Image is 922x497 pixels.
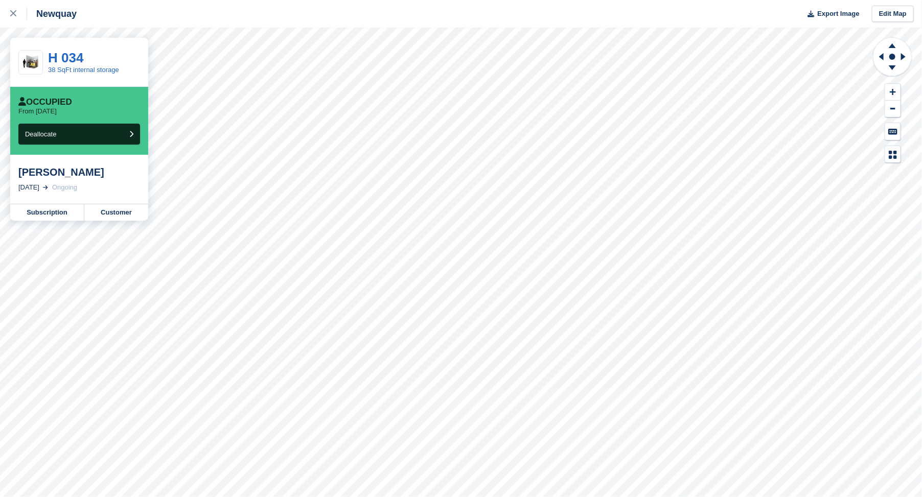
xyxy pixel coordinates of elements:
a: Subscription [10,204,84,221]
a: 38 SqFt internal storage [48,66,119,74]
div: [PERSON_NAME] [18,166,140,178]
a: Customer [84,204,148,221]
button: Export Image [801,6,860,22]
img: 35-sqft-unit%20(1).jpg [19,54,42,72]
button: Deallocate [18,124,140,145]
button: Zoom Out [885,101,901,117]
div: Newquay [27,8,77,20]
span: Export Image [817,9,859,19]
div: [DATE] [18,182,39,193]
div: Ongoing [52,182,77,193]
button: Keyboard Shortcuts [885,123,901,140]
img: arrow-right-light-icn-cde0832a797a2874e46488d9cf13f60e5c3a73dbe684e267c42b8395dfbc2abf.svg [43,185,48,190]
a: H 034 [48,50,83,65]
div: Occupied [18,97,72,107]
span: Deallocate [25,130,56,138]
a: Edit Map [872,6,914,22]
button: Map Legend [885,146,901,163]
button: Zoom In [885,84,901,101]
p: From [DATE] [18,107,57,115]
